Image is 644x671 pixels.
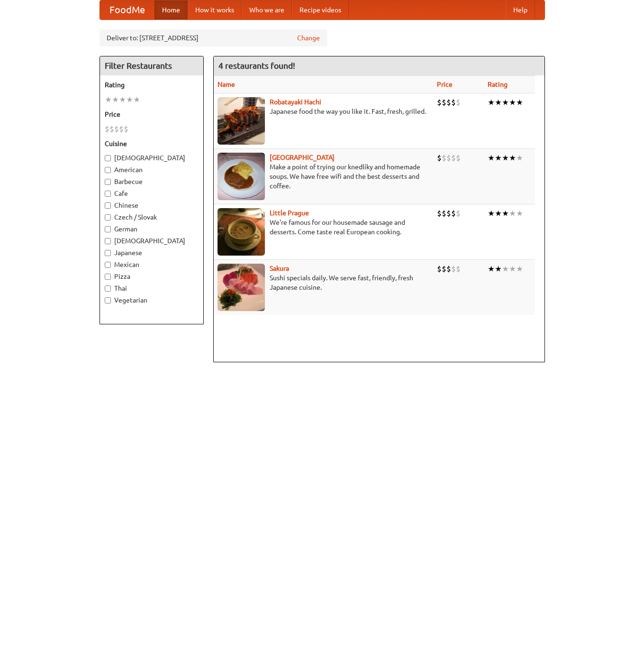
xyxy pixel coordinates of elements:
[109,124,114,134] li: $
[442,153,446,163] li: $
[495,264,502,274] li: ★
[292,0,349,19] a: Recipe videos
[124,124,128,134] li: $
[488,81,508,88] a: Rating
[451,153,456,163] li: $
[105,167,111,173] input: American
[446,208,451,219] li: $
[105,297,111,303] input: Vegetarian
[105,295,199,305] label: Vegetarian
[218,107,430,116] p: Japanese food the way you like it. Fast, fresh, grilled.
[456,208,461,219] li: $
[509,153,516,163] li: ★
[105,177,199,186] label: Barbecue
[105,262,111,268] input: Mexican
[218,218,430,237] p: We're famous for our housemade sausage and desserts. Come taste real European cooking.
[218,81,235,88] a: Name
[218,162,430,191] p: Make a point of trying our knedlíky and homemade soups. We have free wifi and the best desserts a...
[218,61,295,70] ng-pluralize: 4 restaurants found!
[105,191,111,197] input: Cafe
[105,124,109,134] li: $
[105,153,199,163] label: [DEMOGRAPHIC_DATA]
[218,97,265,145] img: robatayaki.jpg
[495,208,502,219] li: ★
[105,139,199,148] h5: Cuisine
[270,265,289,272] a: Sakura
[133,94,140,105] li: ★
[495,153,502,163] li: ★
[154,0,188,19] a: Home
[502,208,509,219] li: ★
[242,0,292,19] a: Who we are
[105,248,199,257] label: Japanese
[516,153,523,163] li: ★
[495,97,502,108] li: ★
[218,264,265,311] img: sakura.jpg
[502,153,509,163] li: ★
[218,273,430,292] p: Sushi specials daily. We serve fast, friendly, fresh Japanese cuisine.
[270,209,309,217] a: Little Prague
[451,208,456,219] li: $
[456,97,461,108] li: $
[297,33,320,43] a: Change
[270,154,335,161] a: [GEOGRAPHIC_DATA]
[437,153,442,163] li: $
[105,224,199,234] label: German
[437,208,442,219] li: $
[100,29,327,46] div: Deliver to: [STREET_ADDRESS]
[105,250,111,256] input: Japanese
[105,285,111,292] input: Thai
[188,0,242,19] a: How it works
[451,97,456,108] li: $
[488,153,495,163] li: ★
[446,97,451,108] li: $
[516,97,523,108] li: ★
[509,264,516,274] li: ★
[509,208,516,219] li: ★
[502,97,509,108] li: ★
[488,208,495,219] li: ★
[442,97,446,108] li: $
[488,264,495,274] li: ★
[105,260,199,269] label: Mexican
[112,94,119,105] li: ★
[105,110,199,119] h5: Price
[105,155,111,161] input: [DEMOGRAPHIC_DATA]
[446,153,451,163] li: $
[509,97,516,108] li: ★
[446,264,451,274] li: $
[126,94,133,105] li: ★
[456,153,461,163] li: $
[105,94,112,105] li: ★
[506,0,535,19] a: Help
[105,201,199,210] label: Chinese
[456,264,461,274] li: $
[105,212,199,222] label: Czech / Slovak
[105,214,111,221] input: Czech / Slovak
[218,153,265,200] img: czechpoint.jpg
[442,264,446,274] li: $
[437,97,442,108] li: $
[105,274,111,280] input: Pizza
[442,208,446,219] li: $
[270,98,321,106] a: Robatayaki Hachi
[100,0,154,19] a: FoodMe
[105,165,199,175] label: American
[105,238,111,244] input: [DEMOGRAPHIC_DATA]
[105,179,111,185] input: Barbecue
[437,264,442,274] li: $
[105,236,199,246] label: [DEMOGRAPHIC_DATA]
[218,208,265,256] img: littleprague.jpg
[437,81,453,88] a: Price
[105,189,199,198] label: Cafe
[451,264,456,274] li: $
[105,272,199,281] label: Pizza
[516,264,523,274] li: ★
[119,94,126,105] li: ★
[516,208,523,219] li: ★
[105,202,111,209] input: Chinese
